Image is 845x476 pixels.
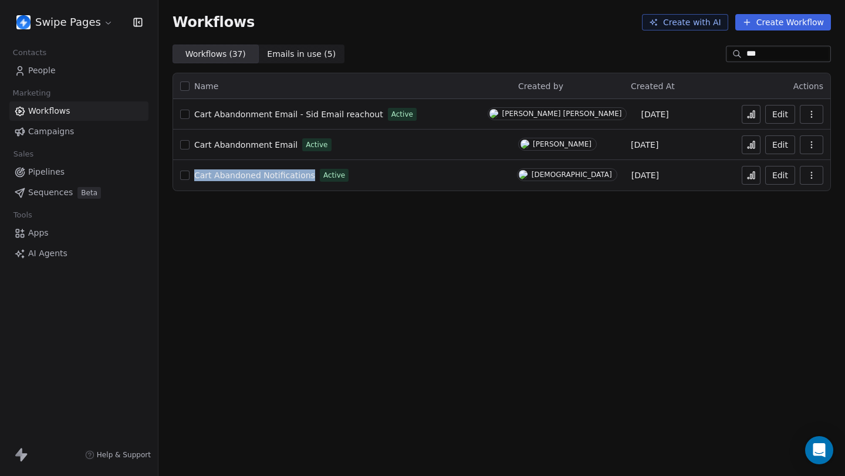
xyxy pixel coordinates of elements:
button: Edit [765,105,795,124]
a: Campaigns [9,122,148,141]
div: [DEMOGRAPHIC_DATA] [532,171,612,179]
button: Edit [765,135,795,154]
span: Contacts [8,44,52,62]
a: Help & Support [85,450,151,460]
a: SequencesBeta [9,183,148,202]
span: Pipelines [28,166,65,178]
span: Actions [793,81,823,91]
button: Create Workflow [735,14,831,30]
div: Open Intercom Messenger [805,436,833,464]
span: People [28,64,56,77]
span: Created by [518,81,563,91]
span: AI Agents [28,247,67,260]
a: Workflows [9,101,148,121]
img: S [519,170,528,179]
span: Beta [77,187,101,199]
span: Campaigns [28,125,74,138]
span: Help & Support [97,450,151,460]
span: Cart Abandonment Email [194,140,298,149]
a: Cart Abandonment Email - Sid Email reachout [194,108,383,120]
button: Swipe Pages [14,12,116,32]
button: Edit [765,166,795,185]
img: user_01J93QE9VH11XXZQZDP4TWZEES.jpg [16,15,31,29]
a: AI Agents [9,244,148,263]
span: Cart Abandonment Email - Sid Email reachout [194,110,383,119]
span: Cart Abandoned Notifications [194,171,315,180]
span: Sales [8,145,39,163]
span: [DATE] [631,139,658,151]
img: P [520,140,529,149]
span: Workflows [28,105,70,117]
span: Apps [28,227,49,239]
div: [PERSON_NAME] [533,140,591,148]
span: Swipe Pages [35,15,101,30]
a: Cart Abandonment Email [194,139,298,151]
span: Active [323,170,345,181]
span: [DATE] [631,169,659,181]
a: Apps [9,223,148,243]
span: [DATE] [641,108,668,120]
span: Active [391,109,413,120]
span: Active [306,140,327,150]
span: Sequences [28,186,73,199]
a: Pipelines [9,162,148,182]
span: Emails in use ( 5 ) [267,48,336,60]
span: Marketing [8,84,56,102]
div: [PERSON_NAME] [PERSON_NAME] [502,110,622,118]
button: Create with AI [642,14,728,30]
a: People [9,61,148,80]
span: Created At [631,81,675,91]
a: Cart Abandoned Notifications [194,169,315,181]
span: Workflows [173,14,255,30]
span: Name [194,80,218,93]
img: S [489,109,498,118]
span: Tools [8,206,37,224]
